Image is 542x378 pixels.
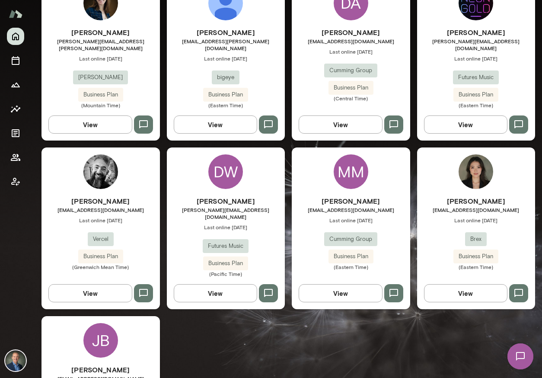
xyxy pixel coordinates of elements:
span: Business Plan [78,90,123,99]
span: (Eastern Time) [417,263,536,270]
img: Mento [9,6,22,22]
span: Last online [DATE] [41,55,160,62]
span: [EMAIL_ADDRESS][DOMAIN_NAME] [292,38,410,45]
h6: [PERSON_NAME] [417,27,536,38]
div: JB [83,323,118,358]
h6: [PERSON_NAME] [41,27,160,38]
span: Business Plan [453,252,498,261]
span: Business Plan [203,259,248,268]
span: [PERSON_NAME][EMAIL_ADDRESS][DOMAIN_NAME] [417,38,536,51]
button: View [48,115,132,134]
button: View [48,284,132,302]
span: Last online [DATE] [292,217,410,224]
div: DW [208,154,243,189]
button: Members [7,149,24,166]
button: Sessions [7,52,24,69]
h6: [PERSON_NAME] [292,27,410,38]
span: Last online [DATE] [417,217,536,224]
span: [PERSON_NAME][EMAIL_ADDRESS][DOMAIN_NAME] [167,206,285,220]
span: Cumming Group [324,235,377,243]
span: [EMAIL_ADDRESS][DOMAIN_NAME] [41,206,160,213]
span: [PERSON_NAME] [73,73,128,82]
button: View [424,115,508,134]
img: Michael Alden [5,350,26,371]
span: Futures Music [453,73,499,82]
button: View [174,284,258,302]
span: (Eastern Time) [292,263,410,270]
button: View [299,284,383,302]
span: Vercel [88,235,114,243]
img: Matt Cleghorn [83,154,118,189]
span: [EMAIL_ADDRESS][DOMAIN_NAME] [417,206,536,213]
span: (Pacific Time) [167,270,285,277]
span: [EMAIL_ADDRESS][DOMAIN_NAME] [292,206,410,213]
button: View [299,115,383,134]
button: Documents [7,125,24,142]
button: Client app [7,173,24,190]
span: Last online [DATE] [41,217,160,224]
span: Last online [DATE] [167,224,285,231]
div: MM [334,154,368,189]
h6: [PERSON_NAME] [167,27,285,38]
span: Last online [DATE] [417,55,536,62]
span: (Eastern Time) [417,102,536,109]
h6: [PERSON_NAME] [417,196,536,206]
h6: [PERSON_NAME] [41,365,160,375]
span: Business Plan [78,252,123,261]
h6: [PERSON_NAME] [292,196,410,206]
span: [PERSON_NAME][EMAIL_ADDRESS][PERSON_NAME][DOMAIN_NAME] [41,38,160,51]
span: Business Plan [328,83,373,92]
img: Flora Zhang [459,154,493,189]
span: (Central Time) [292,95,410,102]
button: View [424,284,508,302]
span: Business Plan [203,90,248,99]
span: Cumming Group [324,66,377,75]
span: Business Plan [453,90,498,99]
span: [EMAIL_ADDRESS][PERSON_NAME][DOMAIN_NAME] [167,38,285,51]
button: Growth Plan [7,76,24,93]
h6: [PERSON_NAME] [167,196,285,206]
h6: [PERSON_NAME] [41,196,160,206]
button: View [174,115,258,134]
span: Brex [465,235,487,243]
span: (Eastern Time) [167,102,285,109]
span: Futures Music [203,242,249,250]
span: (Mountain Time) [41,102,160,109]
span: (Greenwich Mean Time) [41,263,160,270]
button: Insights [7,100,24,118]
span: bigeye [212,73,239,82]
span: Business Plan [328,252,373,261]
span: Last online [DATE] [292,48,410,55]
button: Home [7,28,24,45]
span: Last online [DATE] [167,55,285,62]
